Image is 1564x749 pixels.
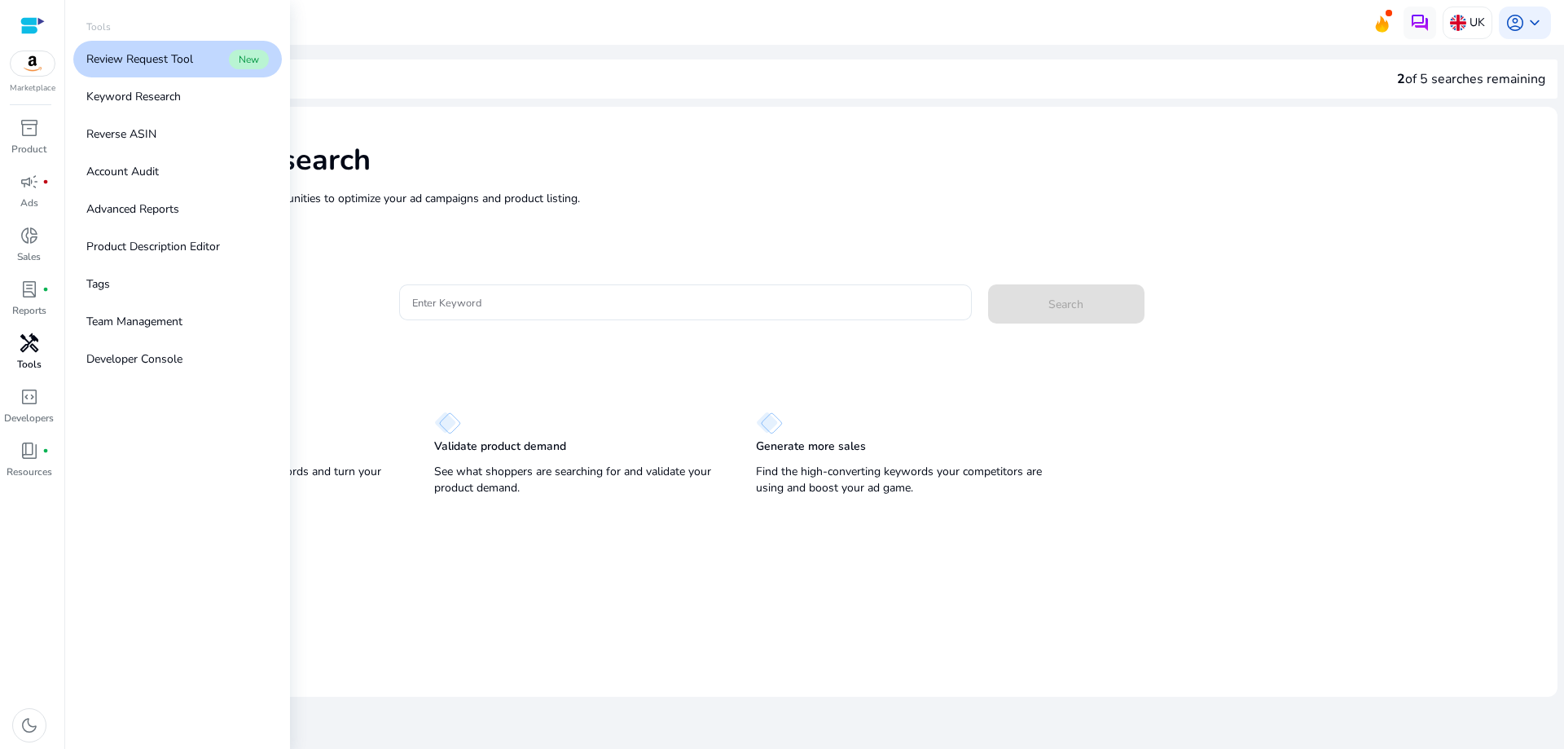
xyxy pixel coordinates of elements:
[434,412,461,434] img: diamond.svg
[10,82,55,95] p: Marketplace
[86,51,193,68] p: Review Request Tool
[20,226,39,245] span: donut_small
[86,200,179,218] p: Advanced Reports
[42,286,49,293] span: fiber_manual_record
[1397,70,1405,88] span: 2
[1505,13,1525,33] span: account_circle
[112,190,1541,207] p: Research and find keyword opportunities to optimize your ad campaigns and product listing.
[229,50,269,69] span: New
[20,118,39,138] span: inventory_2
[1397,69,1545,89] div: of 5 searches remaining
[42,178,49,185] span: fiber_manual_record
[17,357,42,372] p: Tools
[86,313,182,330] p: Team Management
[1450,15,1466,31] img: uk.svg
[1470,8,1485,37] p: UK
[86,350,182,368] p: Developer Console
[86,20,111,34] p: Tools
[20,172,39,192] span: campaign
[434,438,566,455] p: Validate product demand
[42,447,49,454] span: fiber_manual_record
[17,249,41,264] p: Sales
[86,88,181,105] p: Keyword Research
[20,196,38,210] p: Ads
[86,238,220,255] p: Product Description Editor
[756,412,783,434] img: diamond.svg
[1525,13,1544,33] span: keyboard_arrow_down
[7,465,52,479] p: Resources
[756,464,1045,496] p: Find the high-converting keywords your competitors are using and boost your ad game.
[11,51,55,76] img: amazon.svg
[4,411,54,425] p: Developers
[86,275,110,293] p: Tags
[20,387,39,407] span: code_blocks
[20,716,39,735] span: dark_mode
[756,438,866,455] p: Generate more sales
[12,303,46,318] p: Reports
[11,142,46,156] p: Product
[20,280,39,299] span: lab_profile
[20,441,39,460] span: book_4
[20,333,39,353] span: handyman
[112,143,1541,178] h1: Keyword Research
[434,464,723,496] p: See what shoppers are searching for and validate your product demand.
[86,126,156,143] p: Reverse ASIN
[86,163,159,180] p: Account Audit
